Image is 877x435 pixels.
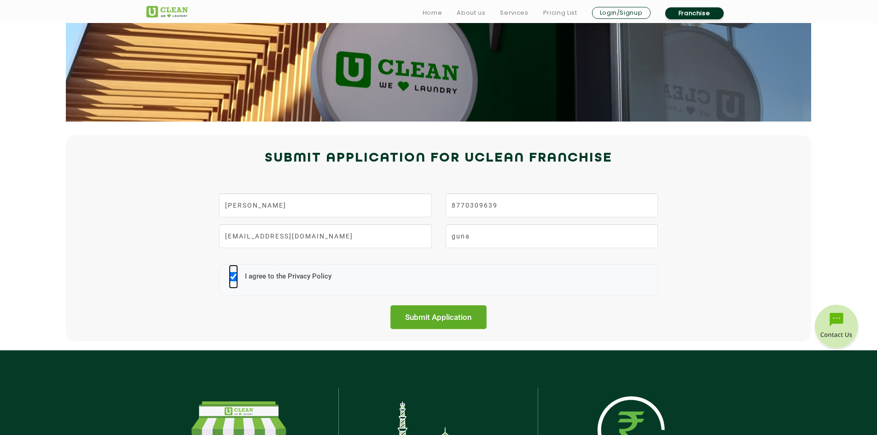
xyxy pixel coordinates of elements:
[543,7,577,18] a: Pricing List
[665,7,724,19] a: Franchise
[592,7,650,19] a: Login/Signup
[219,224,431,248] input: Email Id*
[219,193,431,217] input: Name*
[500,7,528,18] a: Services
[146,6,188,17] img: UClean Laundry and Dry Cleaning
[813,305,860,351] img: contact-btn
[423,7,442,18] a: Home
[390,305,487,329] input: Submit Application
[146,147,731,169] h2: Submit Application for UCLEAN FRANCHISE
[243,272,331,289] label: I agree to the Privacy Policy
[446,193,658,217] input: Phone Number*
[457,7,485,18] a: About us
[446,224,658,248] input: City*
